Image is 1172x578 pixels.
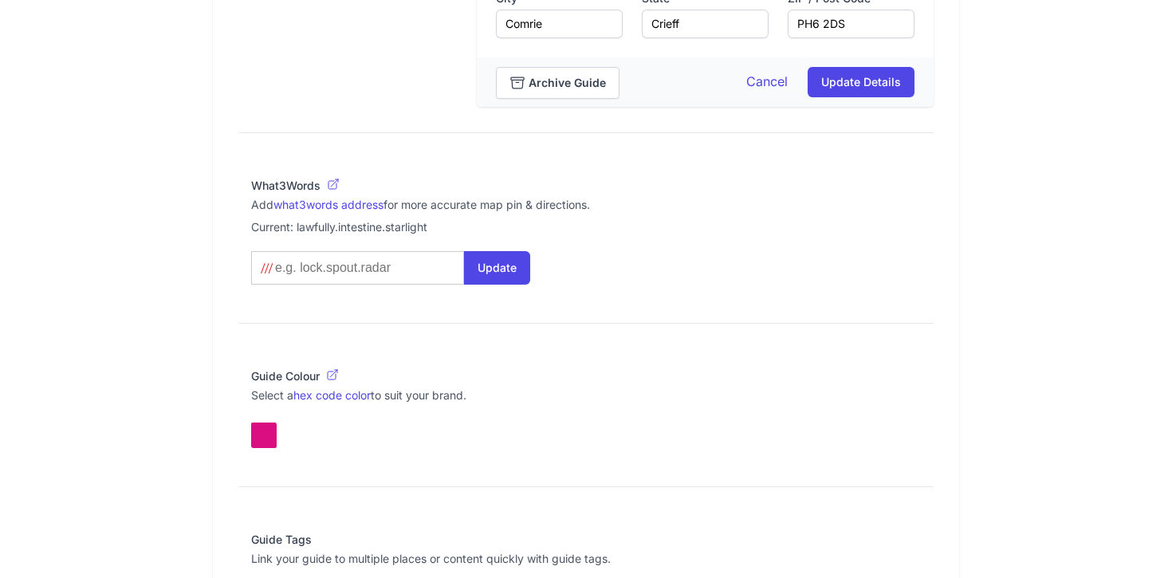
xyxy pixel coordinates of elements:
[251,197,921,213] p: Add for more accurate map pin & directions.
[642,10,769,38] input: Highlands
[251,368,921,384] legend: Guide Colour
[464,251,530,285] button: Update
[788,10,914,38] input: IV1 1AF
[251,219,427,235] p: Current: lawfully.intestine.starlight
[251,178,921,194] legend: What3Words
[251,423,277,448] button: toggle color picker dialog
[251,532,921,548] legend: Guide Tags
[496,10,623,38] input: Glasgow
[293,388,371,402] a: hex code color
[251,551,921,567] p: Link your guide to multiple places or content quickly with guide tags.
[251,387,921,403] p: Select a to suit your brand.
[273,198,383,211] a: what3words address
[496,67,619,99] a: Archive Guide
[746,73,788,89] a: Cancel
[529,67,606,99] span: Archive Guide
[808,67,914,97] button: Update Details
